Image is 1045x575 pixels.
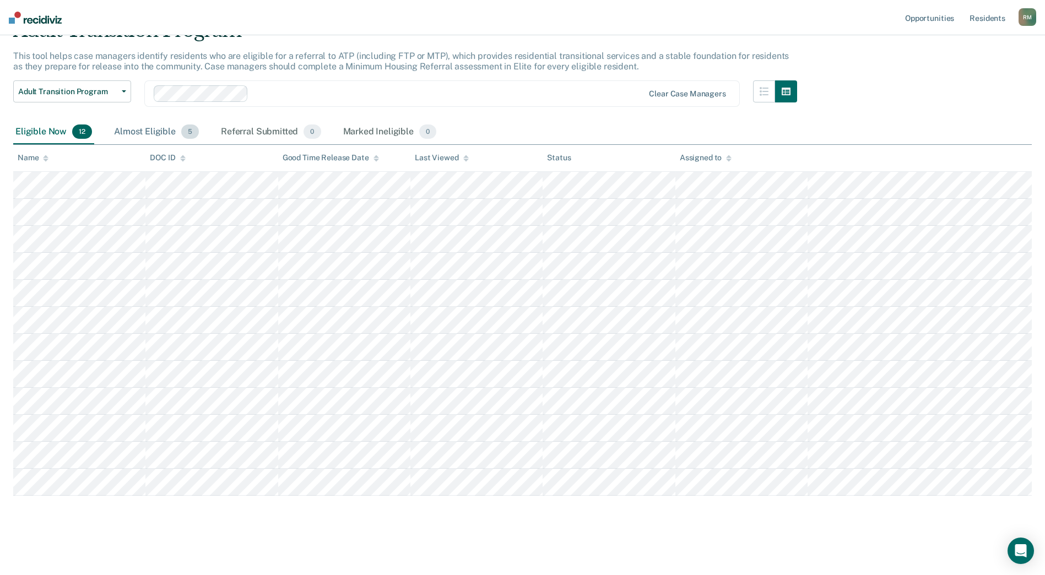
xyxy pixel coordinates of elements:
div: Eligible Now12 [13,120,94,144]
img: Recidiviz [9,12,62,24]
div: Marked Ineligible0 [341,120,439,144]
div: Almost Eligible5 [112,120,201,144]
div: Name [18,153,48,162]
div: Open Intercom Messenger [1008,538,1034,564]
div: Referral Submitted0 [219,120,323,144]
span: 0 [304,124,321,139]
div: DOC ID [150,153,185,162]
span: 5 [181,124,199,139]
p: This tool helps case managers identify residents who are eligible for a referral to ATP (includin... [13,51,789,72]
div: Last Viewed [415,153,468,162]
button: RM [1019,8,1036,26]
div: Clear case managers [649,89,725,99]
span: Adult Transition Program [18,87,117,96]
button: Adult Transition Program [13,80,131,102]
div: R M [1019,8,1036,26]
div: Assigned to [680,153,732,162]
div: Good Time Release Date [283,153,379,162]
span: 12 [72,124,92,139]
div: Status [547,153,571,162]
span: 0 [419,124,436,139]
